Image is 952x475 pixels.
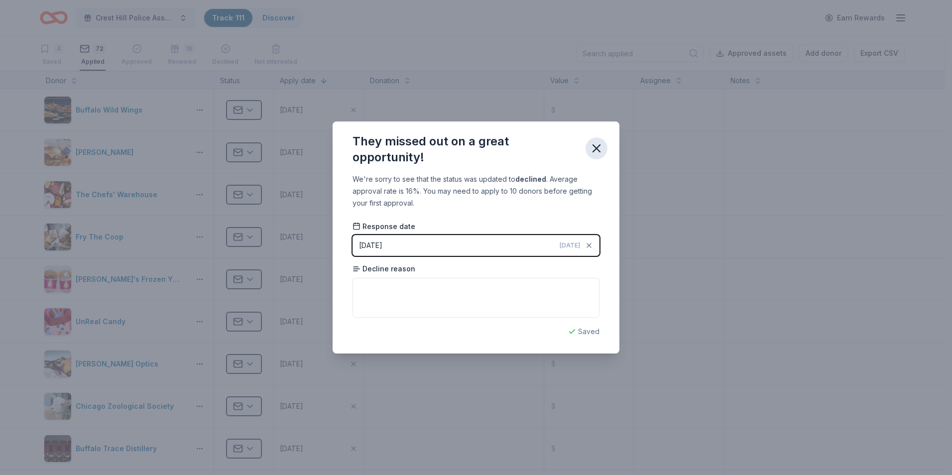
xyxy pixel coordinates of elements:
span: Decline reason [353,264,415,274]
b: declined [515,175,546,183]
div: They missed out on a great opportunity! [353,133,578,165]
div: [DATE] [359,239,382,251]
div: We're sorry to see that the status was updated to . Average approval rate is 16%. You may need to... [353,173,599,209]
button: [DATE][DATE] [353,235,599,256]
span: [DATE] [560,241,580,249]
span: Response date [353,222,415,232]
